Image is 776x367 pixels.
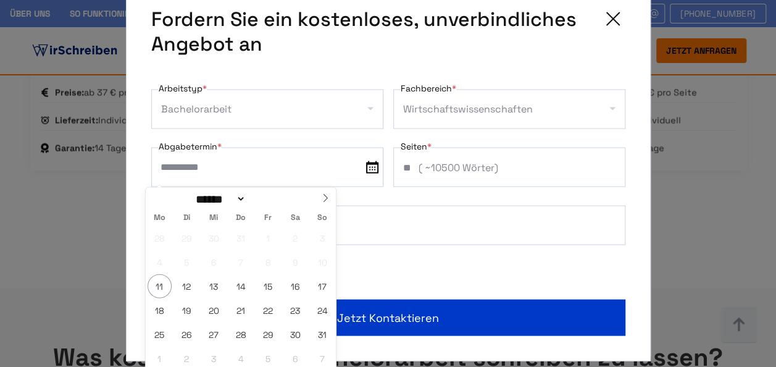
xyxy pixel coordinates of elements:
[256,226,280,250] span: August 1, 2025
[366,161,378,174] img: date
[202,298,226,323] span: August 20, 2025
[175,323,199,347] span: August 26, 2025
[151,7,591,56] span: Fordern Sie ein kostenloses, unverbindliches Angebot an
[254,214,282,222] span: Fr
[311,274,335,298] span: August 17, 2025
[283,250,307,274] span: August 9, 2025
[229,226,253,250] span: Juli 31, 2025
[159,139,222,154] label: Abgabetermin
[256,274,280,298] span: August 15, 2025
[311,226,335,250] span: August 3, 2025
[311,323,335,347] span: August 31, 2025
[148,226,172,250] span: Juli 28, 2025
[148,323,172,347] span: August 25, 2025
[256,298,280,323] span: August 22, 2025
[229,323,253,347] span: August 28, 2025
[229,298,253,323] span: August 21, 2025
[309,214,336,222] span: So
[403,99,533,119] div: Wirtschaftswissenschaften
[401,139,432,154] label: Seiten
[175,226,199,250] span: Juli 29, 2025
[161,99,232,119] div: Bachelorarbeit
[175,298,199,323] span: August 19, 2025
[311,250,335,274] span: August 10, 2025
[246,193,290,206] input: Year
[151,148,383,187] input: date
[202,323,226,347] span: August 27, 2025
[202,226,226,250] span: Juli 30, 2025
[148,250,172,274] span: August 4, 2025
[151,300,625,336] button: Jetzt kontaktieren
[283,226,307,250] span: August 2, 2025
[229,250,253,274] span: August 7, 2025
[202,274,226,298] span: August 13, 2025
[283,323,307,347] span: August 30, 2025
[146,214,173,222] span: Mo
[202,250,226,274] span: August 6, 2025
[282,214,309,222] span: Sa
[283,274,307,298] span: August 16, 2025
[337,310,439,326] span: Jetzt kontaktieren
[175,250,199,274] span: August 5, 2025
[311,298,335,323] span: August 24, 2025
[256,250,280,274] span: August 8, 2025
[200,214,227,222] span: Mi
[227,214,254,222] span: Do
[229,274,253,298] span: August 14, 2025
[148,274,172,298] span: August 11, 2025
[173,214,200,222] span: Di
[148,298,172,323] span: August 18, 2025
[256,323,280,347] span: August 29, 2025
[401,81,456,96] label: Fachbereich
[192,193,246,206] select: Month
[175,274,199,298] span: August 12, 2025
[159,81,207,96] label: Arbeitstyp
[283,298,307,323] span: August 23, 2025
